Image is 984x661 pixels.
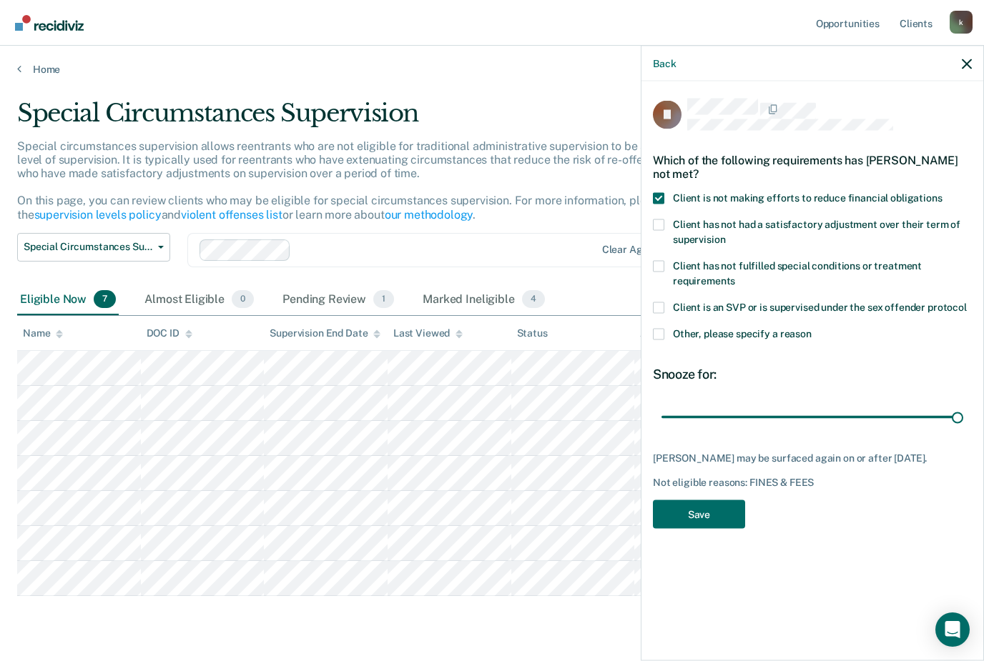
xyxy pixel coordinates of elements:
[270,327,380,339] div: Supervision End Date
[232,290,254,309] span: 0
[522,290,545,309] span: 4
[15,15,84,31] img: Recidiviz
[147,327,192,339] div: DOC ID
[935,612,970,647] div: Open Intercom Messenger
[653,500,745,529] button: Save
[950,11,973,34] div: k
[517,327,548,339] div: Status
[142,284,257,316] div: Almost Eligible
[420,284,548,316] div: Marked Ineligible
[673,218,960,244] span: Client has not had a satisfactory adjustment over their term of supervision
[34,208,162,222] a: supervision levels policy
[280,284,397,316] div: Pending Review
[393,327,463,339] div: Last Viewed
[181,208,282,222] a: violent offenses list
[653,142,972,192] div: Which of the following requirements has [PERSON_NAME] not met?
[673,192,943,203] span: Client is not making efforts to reduce financial obligations
[94,290,116,309] span: 7
[653,476,972,488] div: Not eligible reasons: FINES & FEES
[673,259,922,286] span: Client has not fulfilled special conditions or treatment requirements
[17,284,119,316] div: Eligible Now
[673,301,967,312] span: Client is an SVP or is supervised under the sex offender protocol
[653,57,676,69] button: Back
[17,63,967,76] a: Home
[950,11,973,34] button: Profile dropdown button
[653,366,972,382] div: Snooze for:
[602,244,663,256] div: Clear agents
[373,290,394,309] span: 1
[673,327,812,339] span: Other, please specify a reason
[23,327,63,339] div: Name
[17,139,751,222] p: Special circumstances supervision allows reentrants who are not eligible for traditional administ...
[24,241,152,253] span: Special Circumstances Supervision
[653,452,972,464] div: [PERSON_NAME] may be surfaced again on or after [DATE].
[385,208,473,222] a: our methodology
[17,99,755,139] div: Special Circumstances Supervision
